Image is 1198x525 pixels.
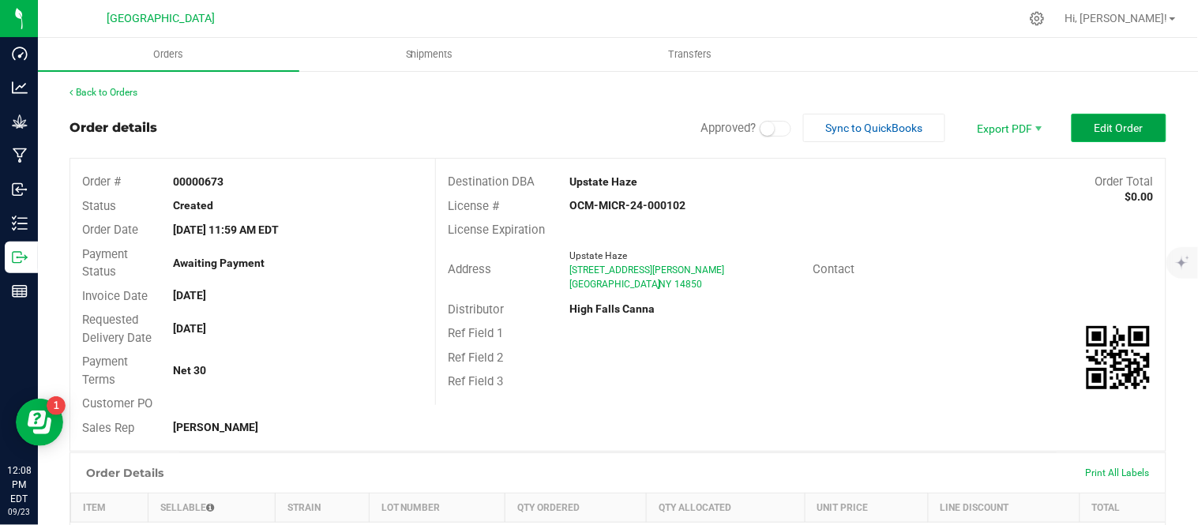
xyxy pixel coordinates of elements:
[12,249,28,265] inline-svg: Outbound
[647,493,805,523] th: Qty Allocated
[69,87,137,98] a: Back to Orders
[569,250,627,261] span: Upstate Haze
[448,262,491,276] span: Address
[1087,326,1150,389] qrcode: 00000673
[12,80,28,96] inline-svg: Analytics
[569,302,655,315] strong: High Falls Canna
[569,175,637,188] strong: Upstate Haze
[174,289,207,302] strong: [DATE]
[1080,493,1166,523] th: Total
[648,47,734,62] span: Transfers
[82,354,128,387] span: Payment Terms
[1065,12,1168,24] span: Hi, [PERSON_NAME]!
[12,182,28,197] inline-svg: Inbound
[299,38,561,71] a: Shipments
[7,463,31,506] p: 12:08 PM EDT
[560,38,821,71] a: Transfers
[82,289,148,303] span: Invoice Date
[174,175,224,188] strong: 00000673
[12,216,28,231] inline-svg: Inventory
[47,396,66,415] iframe: Resource center unread badge
[12,283,28,299] inline-svg: Reports
[1087,326,1150,389] img: Scan me!
[1027,11,1047,26] div: Manage settings
[659,279,671,290] span: NY
[174,199,214,212] strong: Created
[174,223,280,236] strong: [DATE] 11:59 AM EDT
[805,493,928,523] th: Unit Price
[174,257,265,269] strong: Awaiting Payment
[82,421,134,435] span: Sales Rep
[86,467,163,479] h1: Order Details
[961,114,1056,142] li: Export PDF
[803,114,945,142] button: Sync to QuickBooks
[174,322,207,335] strong: [DATE]
[448,302,504,317] span: Distributor
[826,122,923,134] span: Sync to QuickBooks
[174,364,207,377] strong: Net 30
[12,148,28,163] inline-svg: Manufacturing
[448,326,503,340] span: Ref Field 1
[148,493,275,523] th: Sellable
[929,493,1080,523] th: Line Discount
[7,506,31,518] p: 09/23
[385,47,475,62] span: Shipments
[71,493,148,523] th: Item
[448,351,503,365] span: Ref Field 2
[12,114,28,129] inline-svg: Grow
[448,199,499,213] span: License #
[12,46,28,62] inline-svg: Dashboard
[569,264,724,276] span: [STREET_ADDRESS][PERSON_NAME]
[448,174,535,189] span: Destination DBA
[174,421,259,433] strong: [PERSON_NAME]
[657,279,659,290] span: ,
[700,121,756,135] span: Approved?
[448,223,545,237] span: License Expiration
[1125,190,1154,203] strong: $0.00
[82,223,138,237] span: Order Date
[569,279,660,290] span: [GEOGRAPHIC_DATA]
[82,396,152,411] span: Customer PO
[448,374,503,388] span: Ref Field 3
[1072,114,1166,142] button: Edit Order
[813,262,854,276] span: Contact
[275,493,369,523] th: Strain
[69,118,157,137] div: Order details
[82,174,121,189] span: Order #
[674,279,702,290] span: 14850
[82,247,128,279] span: Payment Status
[16,399,63,446] iframe: Resource center
[1095,122,1144,134] span: Edit Order
[1086,467,1150,478] span: Print All Labels
[505,493,647,523] th: Qty Ordered
[82,199,116,213] span: Status
[132,47,205,62] span: Orders
[107,12,216,25] span: [GEOGRAPHIC_DATA]
[1095,174,1154,189] span: Order Total
[569,199,685,212] strong: OCM-MICR-24-000102
[38,38,299,71] a: Orders
[369,493,505,523] th: Lot Number
[82,313,152,345] span: Requested Delivery Date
